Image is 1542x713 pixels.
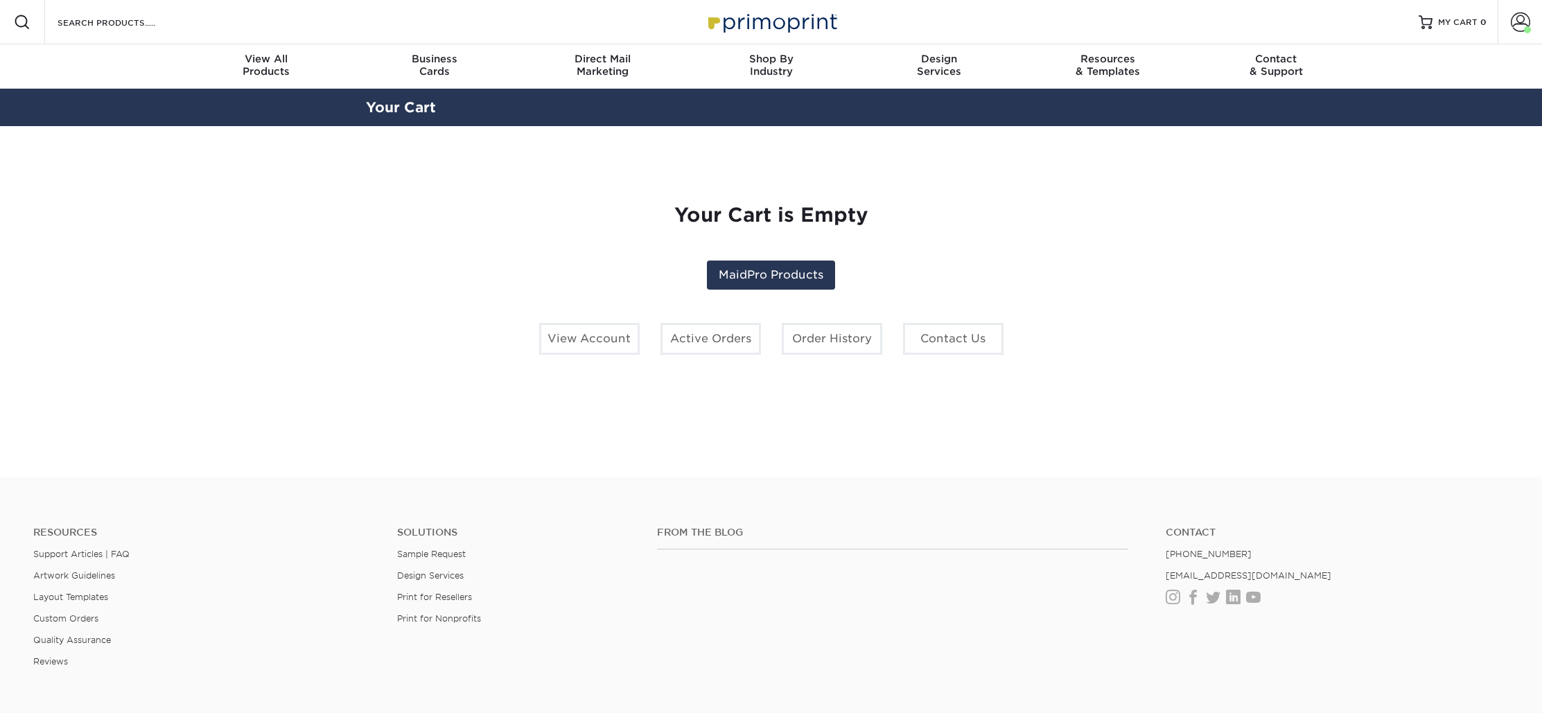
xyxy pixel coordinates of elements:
[350,44,518,89] a: BusinessCards
[56,14,191,30] input: SEARCH PRODUCTS.....
[518,53,687,78] div: Marketing
[518,44,687,89] a: Direct MailMarketing
[1438,17,1478,28] span: MY CART
[350,53,518,65] span: Business
[903,323,1004,355] a: Contact Us
[397,592,472,602] a: Print for Resellers
[1166,527,1509,538] a: Contact
[660,323,761,355] a: Active Orders
[782,323,882,355] a: Order History
[687,44,855,89] a: Shop ByIndustry
[657,527,1129,538] h4: From the Blog
[397,570,464,581] a: Design Services
[377,204,1166,227] h1: Your Cart is Empty
[397,549,466,559] a: Sample Request
[182,44,351,89] a: View AllProducts
[855,53,1024,78] div: Services
[1192,53,1360,65] span: Contact
[855,53,1024,65] span: Design
[182,53,351,78] div: Products
[182,53,351,65] span: View All
[33,527,376,538] h4: Resources
[1192,44,1360,89] a: Contact& Support
[366,99,436,116] a: Your Cart
[518,53,687,65] span: Direct Mail
[33,656,68,667] a: Reviews
[33,570,115,581] a: Artwork Guidelines
[33,613,98,624] a: Custom Orders
[1192,53,1360,78] div: & Support
[855,44,1024,89] a: DesignServices
[702,7,841,37] img: Primoprint
[1024,44,1192,89] a: Resources& Templates
[1166,549,1252,559] a: [PHONE_NUMBER]
[539,323,640,355] a: View Account
[1024,53,1192,65] span: Resources
[687,53,855,78] div: Industry
[33,549,130,559] a: Support Articles | FAQ
[1024,53,1192,78] div: & Templates
[350,53,518,78] div: Cards
[397,613,481,624] a: Print for Nonprofits
[707,261,835,290] a: MaidPro Products
[687,53,855,65] span: Shop By
[1166,570,1331,581] a: [EMAIL_ADDRESS][DOMAIN_NAME]
[1480,17,1487,27] span: 0
[33,592,108,602] a: Layout Templates
[33,635,111,645] a: Quality Assurance
[397,527,636,538] h4: Solutions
